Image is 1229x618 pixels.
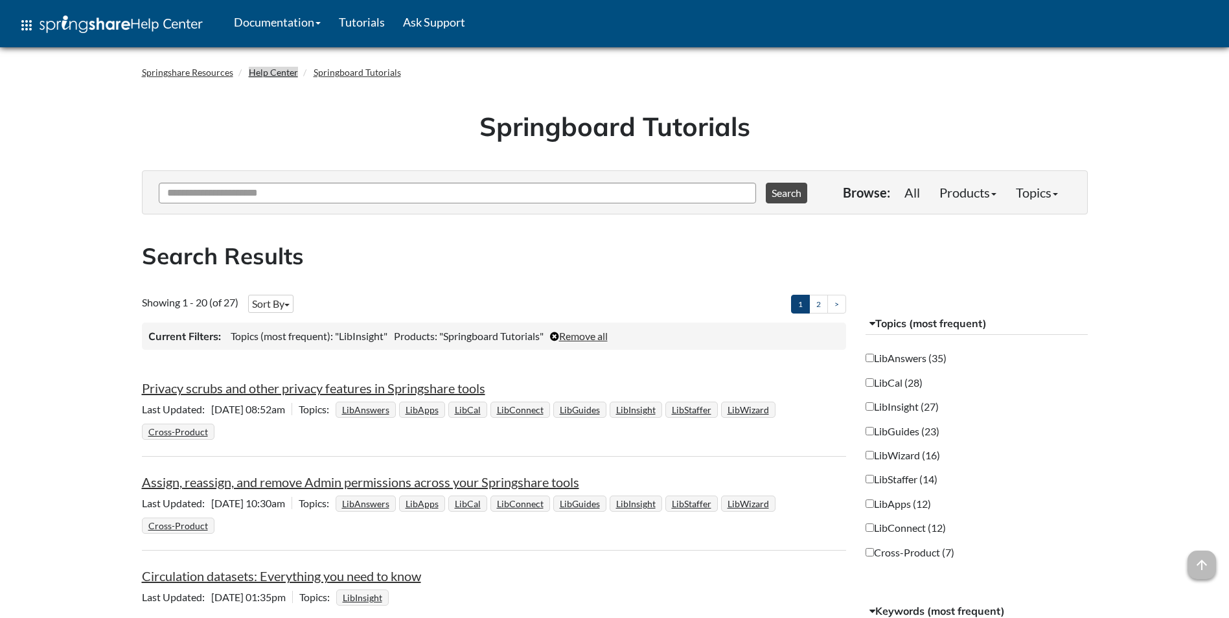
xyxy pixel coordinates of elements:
label: LibStaffer (14) [866,472,937,486]
h1: Springboard Tutorials [152,108,1078,144]
input: Cross-Product (7) [866,548,874,556]
a: 2 [809,295,828,314]
a: LibInsight [341,588,384,607]
label: LibApps (12) [866,497,931,511]
label: LibInsight (27) [866,400,939,414]
a: Cross-Product [146,422,210,441]
label: LibGuides (23) [866,424,939,439]
span: Showing 1 - 20 (of 27) [142,296,238,308]
span: [DATE] 01:35pm [142,591,292,603]
a: Springshare Resources [142,67,233,78]
a: arrow_upward [1188,552,1216,567]
a: LibGuides [558,400,602,419]
h2: Search Results [142,240,1088,272]
label: LibWizard (16) [866,448,940,463]
a: LibStaffer [670,494,713,513]
a: LibGuides [558,494,602,513]
a: LibApps [404,494,441,513]
span: Topics [299,403,336,415]
a: LibInsight [614,400,658,419]
input: LibGuides (23) [866,427,874,435]
span: Topics [299,591,336,603]
a: Topics [1006,179,1068,205]
a: Assign, reassign, and remove Admin permissions across your Springshare tools [142,474,579,490]
button: Topics (most frequent) [866,312,1088,336]
label: LibConnect (12) [866,521,946,535]
span: arrow_upward [1188,551,1216,579]
ul: Topics [336,591,392,603]
span: Last Updated [142,591,211,603]
a: Remove all [550,330,608,342]
a: Privacy scrubs and other privacy features in Springshare tools [142,380,485,396]
span: [DATE] 10:30am [142,497,292,509]
p: Browse: [843,183,890,201]
a: LibStaffer [670,400,713,419]
a: LibCal [453,400,483,419]
button: Sort By [248,295,293,313]
a: Products [930,179,1006,205]
label: LibAnswers (35) [866,351,947,365]
a: LibWizard [726,494,771,513]
a: Help Center [249,67,298,78]
button: Search [766,183,807,203]
a: All [895,179,930,205]
ul: Pagination of search results [791,295,846,314]
img: Springshare [40,16,130,33]
input: LibApps (12) [866,499,874,508]
a: Cross-Product [146,516,210,535]
span: Last Updated [142,403,211,415]
input: LibStaffer (14) [866,475,874,483]
a: apps Help Center [10,6,212,45]
ul: Topics [142,403,779,437]
span: Last Updated [142,497,211,509]
a: 1 [791,295,810,314]
a: Springboard Tutorials [314,67,401,78]
input: LibAnswers (35) [866,354,874,362]
a: LibAnswers [340,400,391,419]
a: Circulation datasets: Everything you need to know [142,568,421,584]
span: "LibInsight" [335,330,387,342]
label: Cross-Product (7) [866,545,954,560]
input: LibConnect (12) [866,523,874,532]
input: LibWizard (16) [866,451,874,459]
span: "Springboard Tutorials" [439,330,544,342]
label: LibCal (28) [866,376,923,390]
a: LibConnect [495,494,546,513]
span: Products: [394,330,437,342]
h3: Current Filters [148,329,221,343]
span: Help Center [130,15,203,32]
span: [DATE] 08:52am [142,403,292,415]
a: Documentation [225,6,330,38]
span: Topics [299,497,336,509]
a: LibConnect [495,400,546,419]
input: LibCal (28) [866,378,874,387]
input: LibInsight (27) [866,402,874,411]
a: LibAnswers [340,494,391,513]
a: > [827,295,846,314]
a: Tutorials [330,6,394,38]
a: LibCal [453,494,483,513]
ul: Topics [142,497,779,531]
span: apps [19,17,34,33]
span: Topics (most frequent): [231,330,333,342]
a: Ask Support [394,6,474,38]
a: LibWizard [726,400,771,419]
a: LibInsight [614,494,658,513]
a: LibApps [404,400,441,419]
